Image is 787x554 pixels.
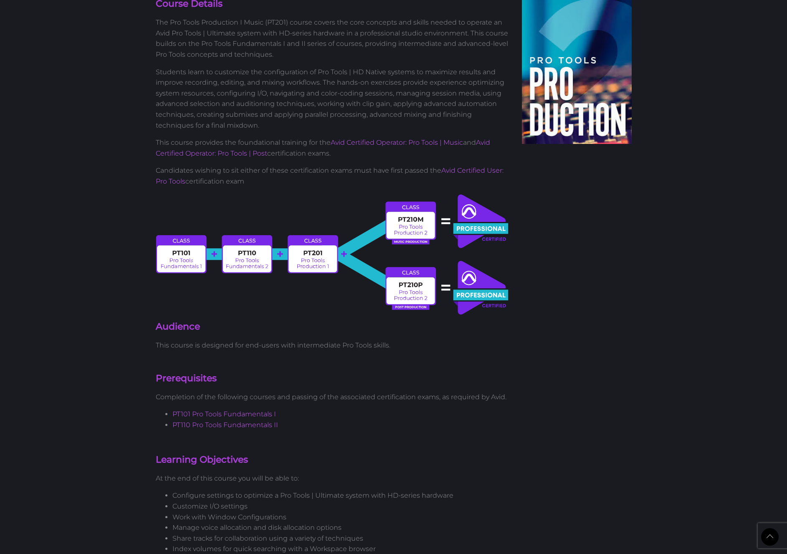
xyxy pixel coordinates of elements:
p: Students learn to customize the configuration of Pro Tools | HD Native systems to maximize result... [156,67,510,131]
img: avid-certified-professional-path.svg [156,193,510,316]
li: Share tracks for collaboration using a variety of techniques [172,533,510,544]
h4: Prerequisites [156,372,510,385]
a: PT101 Pro Tools Fundamentals I [172,410,276,418]
p: This course provides the foundational training for the and certification exams. [156,137,510,159]
p: Completion of the following courses and passing of the associated certification exams, as require... [156,392,510,403]
a: Avid Certified Operator: Pro Tools | Music [331,138,463,146]
a: Avid Certified User: Pro Tools [156,166,504,185]
p: Candidates wishing to sit either of these certification exams must have first passed the certific... [156,165,510,186]
li: Customize I/O settings [172,501,510,512]
li: Manage voice allocation and disk allocation options [172,522,510,533]
li: Configure settings to optimize a Pro Tools | Ultimate system with HD-series hardware [172,490,510,501]
li: Work with Window Configurations [172,512,510,523]
p: This course is designed for end-users with intermediate Pro Tools skills. [156,340,510,351]
a: PT110 Pro Tools Fundamentals II [172,421,278,429]
p: At the end of this course you will be able to: [156,473,510,484]
h4: Audience [156,320,510,333]
p: The Pro Tools Production I Music (PT201) course covers the core concepts and skills needed to ope... [156,17,510,60]
a: Back to Top [761,528,779,546]
h4: Learning Objectives [156,453,510,466]
a: Avid Certified Operator: Pro Tools | Post [156,138,490,157]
